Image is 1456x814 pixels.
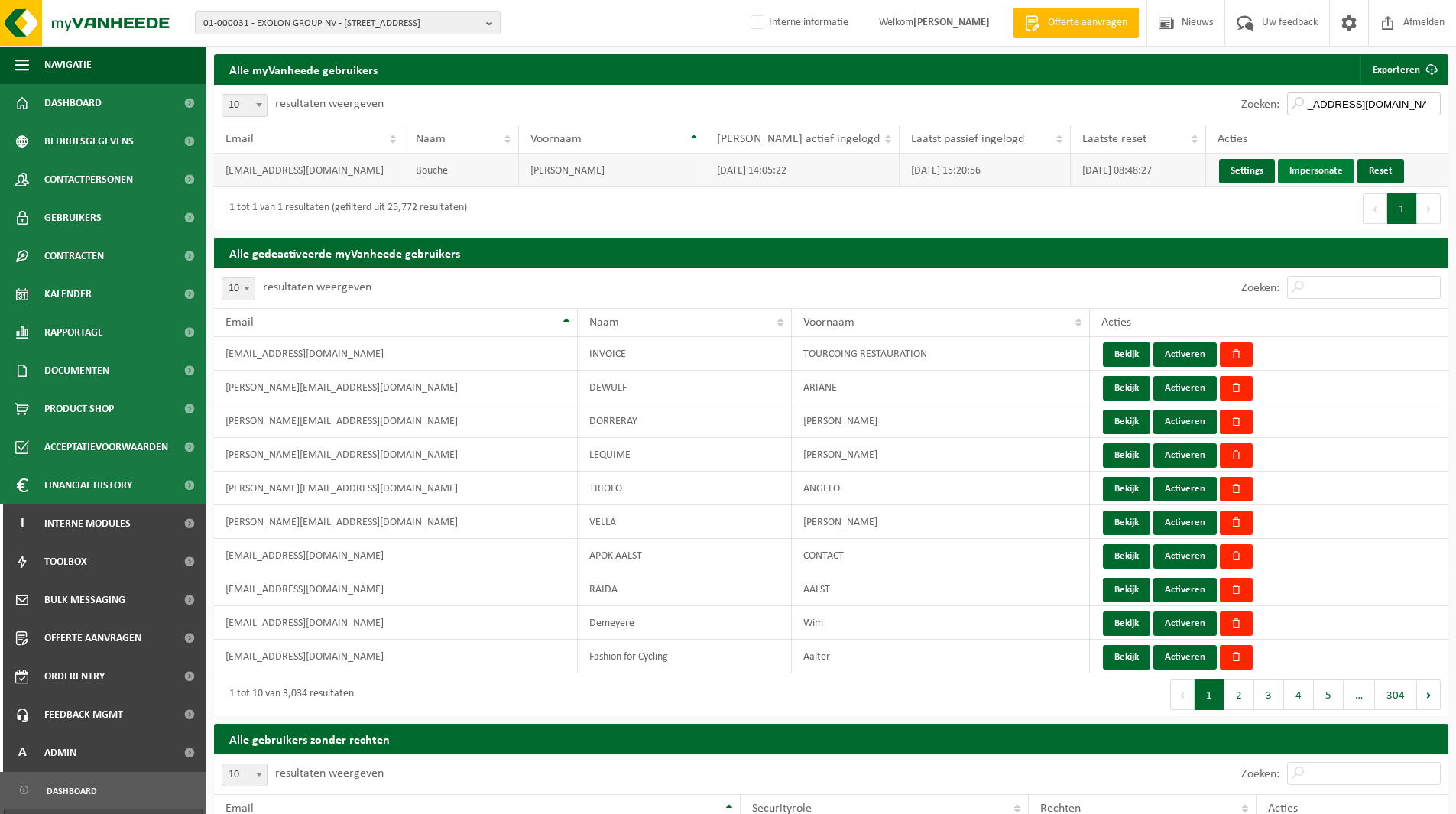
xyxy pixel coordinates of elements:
td: TOURCOING RESTAURATION [792,337,1090,371]
button: Bekijk [1103,578,1150,602]
button: Bekijk [1103,410,1150,434]
a: Dashboard [4,776,203,805]
td: [EMAIL_ADDRESS][DOMAIN_NAME] [214,640,578,673]
td: ARIANE [792,371,1090,404]
span: 10 [222,764,268,786]
td: AALST [792,572,1090,606]
a: Reset [1357,159,1404,183]
button: Bekijk [1103,511,1150,535]
a: Impersonate [1278,159,1354,183]
td: [EMAIL_ADDRESS][DOMAIN_NAME] [214,337,578,371]
td: [PERSON_NAME][EMAIL_ADDRESS][DOMAIN_NAME] [214,404,578,438]
button: Activeren [1153,410,1217,434]
span: 10 [222,94,268,117]
button: Bekijk [1103,443,1150,468]
td: Demeyere [578,606,792,640]
td: CONTACT [792,539,1090,572]
button: Next [1417,679,1441,710]
button: 3 [1254,679,1284,710]
td: [PERSON_NAME][EMAIL_ADDRESS][DOMAIN_NAME] [214,371,578,404]
span: I [15,504,29,543]
button: 2 [1224,679,1254,710]
button: Previous [1363,193,1387,224]
td: DEWULF [578,371,792,404]
span: Interne modules [44,504,131,543]
td: [DATE] 15:20:56 [900,154,1071,187]
button: Activeren [1153,544,1217,569]
span: Financial History [44,466,132,504]
button: Activeren [1153,477,1217,501]
button: 4 [1284,679,1314,710]
label: resultaten weergeven [263,281,371,293]
button: 01-000031 - EXOLON GROUP NV - [STREET_ADDRESS] [195,11,501,34]
span: Offerte aanvragen [1044,15,1131,31]
span: Orderentry Goedkeuring [44,657,173,696]
td: [EMAIL_ADDRESS][DOMAIN_NAME] [214,539,578,572]
button: Bekijk [1103,342,1150,367]
td: [EMAIL_ADDRESS][DOMAIN_NAME] [214,154,404,187]
a: Settings [1219,159,1275,183]
span: Laatste reset [1082,133,1146,145]
strong: [PERSON_NAME] [913,17,990,28]
button: Bekijk [1103,544,1150,569]
button: 304 [1375,679,1417,710]
span: Laatst passief ingelogd [911,133,1024,145]
span: Bulk Messaging [44,581,125,619]
td: LEQUIME [578,438,792,472]
button: Activeren [1153,645,1217,670]
h2: Alle gebruikers zonder rechten [214,724,1448,754]
span: Contactpersonen [44,161,133,199]
button: 1 [1195,679,1224,710]
td: [DATE] 08:48:27 [1071,154,1206,187]
span: Email [225,316,254,329]
label: Zoeken: [1241,99,1279,111]
span: Naam [589,316,619,329]
button: Activeren [1153,578,1217,602]
td: [PERSON_NAME] [519,154,706,187]
button: Bekijk [1103,477,1150,501]
span: Contracten [44,237,104,275]
td: [PERSON_NAME] [792,505,1090,539]
td: Fashion for Cycling [578,640,792,673]
td: DORRERAY [578,404,792,438]
td: [PERSON_NAME][EMAIL_ADDRESS][DOMAIN_NAME] [214,438,578,472]
span: Gebruikers [44,199,102,237]
span: Voornaam [530,133,582,145]
span: Product Shop [44,390,114,428]
td: Wim [792,606,1090,640]
span: Acties [1218,133,1247,145]
span: A [15,734,29,772]
td: APOK AALST [578,539,792,572]
button: Bekijk [1103,376,1150,401]
label: resultaten weergeven [275,767,384,780]
button: Activeren [1153,511,1217,535]
span: 10 [222,278,255,300]
span: Voornaam [803,316,854,329]
div: 1 tot 1 van 1 resultaten (gefilterd uit 25,772 resultaten) [222,195,467,222]
label: Zoeken: [1241,282,1279,294]
span: Rapportage [44,313,103,352]
button: Activeren [1153,376,1217,401]
td: RAIDA [578,572,792,606]
span: Bedrijfsgegevens [44,122,134,161]
button: Activeren [1153,443,1217,468]
label: Zoeken: [1241,768,1279,780]
span: Toolbox [44,543,87,581]
span: [PERSON_NAME] actief ingelogd [717,133,880,145]
label: resultaten weergeven [275,98,384,110]
span: 10 [222,764,267,786]
td: VELLA [578,505,792,539]
td: ANGELO [792,472,1090,505]
span: Dashboard [44,84,102,122]
span: Navigatie [44,46,92,84]
h2: Alle myVanheede gebruikers [214,54,393,84]
td: Bouche [404,154,519,187]
span: Admin [44,734,76,772]
span: Acties [1101,316,1131,329]
span: 10 [222,277,255,300]
td: [PERSON_NAME] [792,438,1090,472]
button: Next [1417,193,1441,224]
span: Acceptatievoorwaarden [44,428,168,466]
span: Feedback MGMT [44,696,123,734]
span: Naam [416,133,446,145]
